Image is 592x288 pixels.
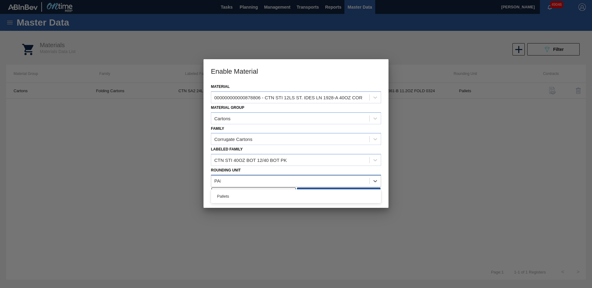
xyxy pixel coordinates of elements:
[211,168,241,172] label: Rounding Unit
[203,59,388,83] h3: Enable Material
[211,126,224,131] label: Family
[211,147,243,151] label: Labeled Family
[211,191,381,202] div: Pallets
[214,116,231,121] div: Cartons
[212,187,296,200] button: Cancel
[297,187,380,200] button: Save
[214,137,252,142] div: Corrugate Cartons
[211,105,244,110] label: Material Group
[214,95,362,100] div: 000000000000878806 - CTN STI 12LS ST. IDES LN 1928-A 40OZ COR
[214,158,287,163] div: CTN STI 40OZ BOT 12/40 BOT PK
[211,84,230,89] label: Material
